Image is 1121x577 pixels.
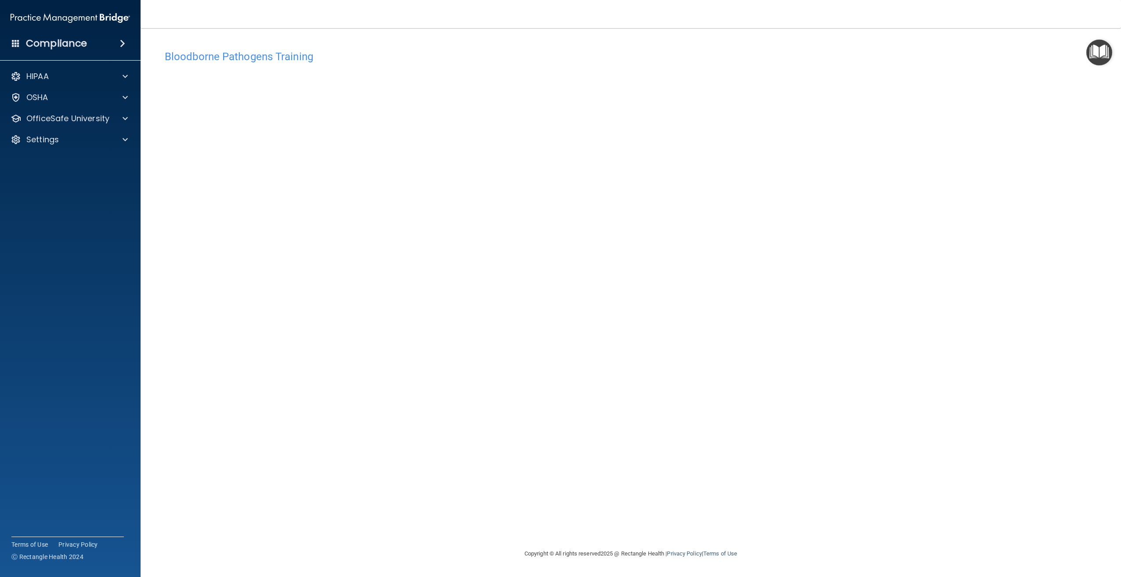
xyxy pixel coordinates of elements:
[11,9,130,27] img: PMB logo
[26,113,109,124] p: OfficeSafe University
[26,92,48,103] p: OSHA
[58,540,98,549] a: Privacy Policy
[1086,40,1112,65] button: Open Resource Center
[26,134,59,145] p: Settings
[165,51,1097,62] h4: Bloodborne Pathogens Training
[11,113,128,124] a: OfficeSafe University
[470,540,791,568] div: Copyright © All rights reserved 2025 @ Rectangle Health | |
[165,67,1097,337] iframe: bbp
[11,540,48,549] a: Terms of Use
[11,134,128,145] a: Settings
[11,92,128,103] a: OSHA
[26,37,87,50] h4: Compliance
[703,550,737,557] a: Terms of Use
[667,550,702,557] a: Privacy Policy
[11,552,83,561] span: Ⓒ Rectangle Health 2024
[11,71,128,82] a: HIPAA
[26,71,49,82] p: HIPAA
